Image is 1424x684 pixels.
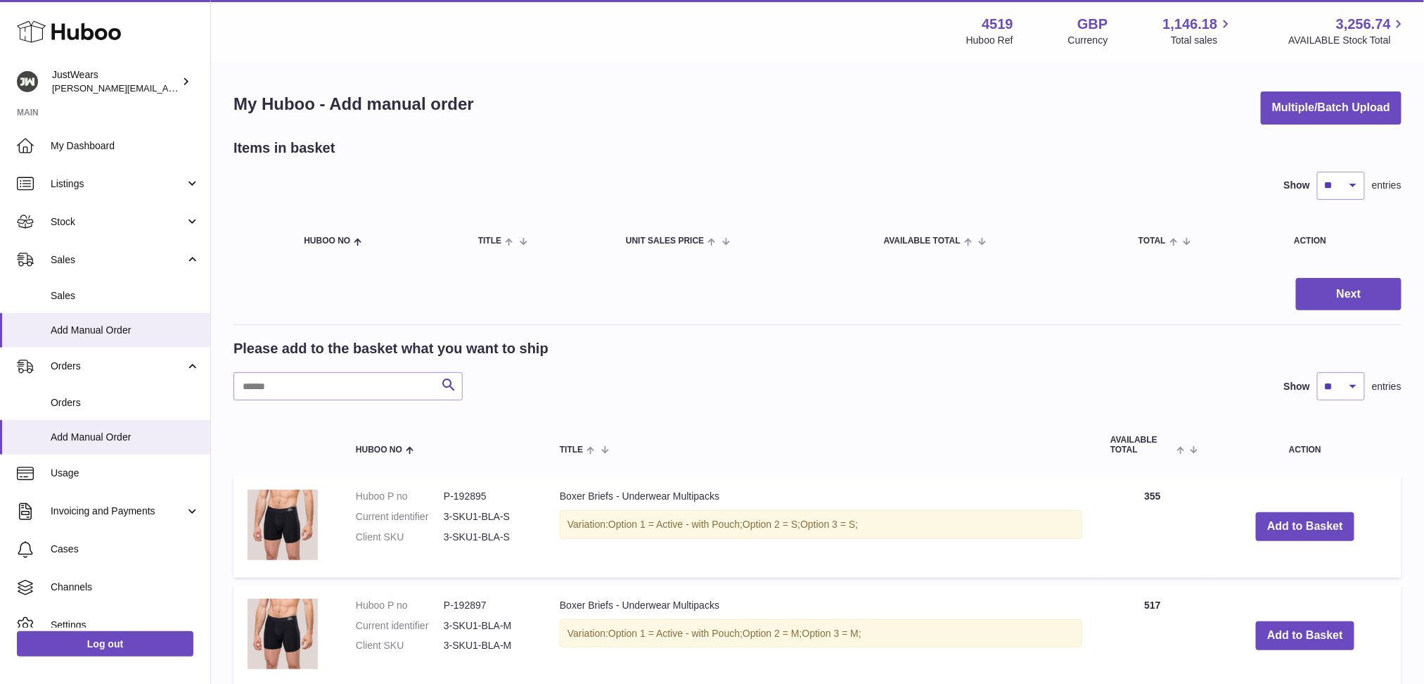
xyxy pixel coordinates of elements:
span: Add Manual Order [51,431,200,444]
dd: 3-SKU1-BLA-M [444,639,532,652]
label: Show [1284,380,1310,393]
span: Huboo no [304,236,350,246]
a: Log out [17,631,193,657]
span: Invoicing and Payments [51,505,185,518]
button: Add to Basket [1256,512,1354,541]
span: Option 2 = M; [743,628,802,639]
div: JustWears [52,68,179,95]
span: Option 3 = M; [802,628,861,639]
dt: Current identifier [356,510,444,524]
span: Cases [51,543,200,556]
span: Option 3 = S; [800,519,858,530]
span: Option 1 = Active - with Pouch; [608,628,743,639]
button: Next [1296,278,1401,311]
dd: 3-SKU1-BLA-M [444,619,532,633]
span: My Dashboard [51,139,200,153]
span: Orders [51,360,185,373]
span: Sales [51,289,200,303]
span: entries [1372,179,1401,192]
div: Huboo Ref [966,34,1013,47]
dt: Current identifier [356,619,444,633]
dd: 3-SKU1-BLA-S [444,531,532,544]
dt: Huboo P no [356,599,444,612]
strong: GBP [1077,15,1108,34]
dd: P-192895 [444,490,532,503]
span: Total sales [1171,34,1233,47]
span: Title [560,445,583,455]
button: Add to Basket [1256,621,1354,650]
strong: 4519 [982,15,1013,34]
div: Variation: [560,619,1082,648]
span: Unit Sales Price [626,236,704,246]
dt: Huboo P no [356,490,444,503]
button: Multiple/Batch Upload [1261,91,1401,125]
img: Boxer Briefs - Underwear Multipacks [248,599,318,669]
a: 1,146.18 Total sales [1163,15,1234,47]
dt: Client SKU [356,531,444,544]
span: Title [478,236,501,246]
dt: Client SKU [356,639,444,652]
span: Total [1138,236,1166,246]
span: Huboo no [356,445,402,455]
span: Usage [51,467,200,480]
td: 355 [1096,476,1209,578]
img: Boxer Briefs - Underwear Multipacks [248,490,318,560]
span: entries [1372,380,1401,393]
span: Orders [51,396,200,410]
span: AVAILABLE Stock Total [1288,34,1407,47]
h2: Items in basket [233,139,335,158]
span: Sales [51,253,185,267]
span: Option 2 = S; [743,519,800,530]
span: 1,146.18 [1163,15,1218,34]
div: Action [1294,236,1387,246]
th: Action [1209,422,1401,468]
label: Show [1284,179,1310,192]
a: 3,256.74 AVAILABLE Stock Total [1288,15,1407,47]
span: Listings [51,177,185,191]
span: [PERSON_NAME][EMAIL_ADDRESS][DOMAIN_NAME] [52,82,282,94]
dd: P-192897 [444,599,532,612]
div: Currency [1068,34,1108,47]
img: josh@just-wears.com [17,71,38,92]
span: Channels [51,581,200,594]
span: Option 1 = Active - with Pouch; [608,519,743,530]
dd: 3-SKU1-BLA-S [444,510,532,524]
span: Stock [51,215,185,229]
span: 3,256.74 [1336,15,1391,34]
h1: My Huboo - Add manual order [233,93,474,115]
span: AVAILABLE Total [884,236,961,246]
span: Settings [51,619,200,632]
td: Boxer Briefs - Underwear Multipacks [546,476,1096,578]
span: Add Manual Order [51,324,200,337]
div: Variation: [560,510,1082,539]
span: AVAILABLE Total [1110,436,1173,454]
h2: Please add to the basket what you want to ship [233,339,549,358]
